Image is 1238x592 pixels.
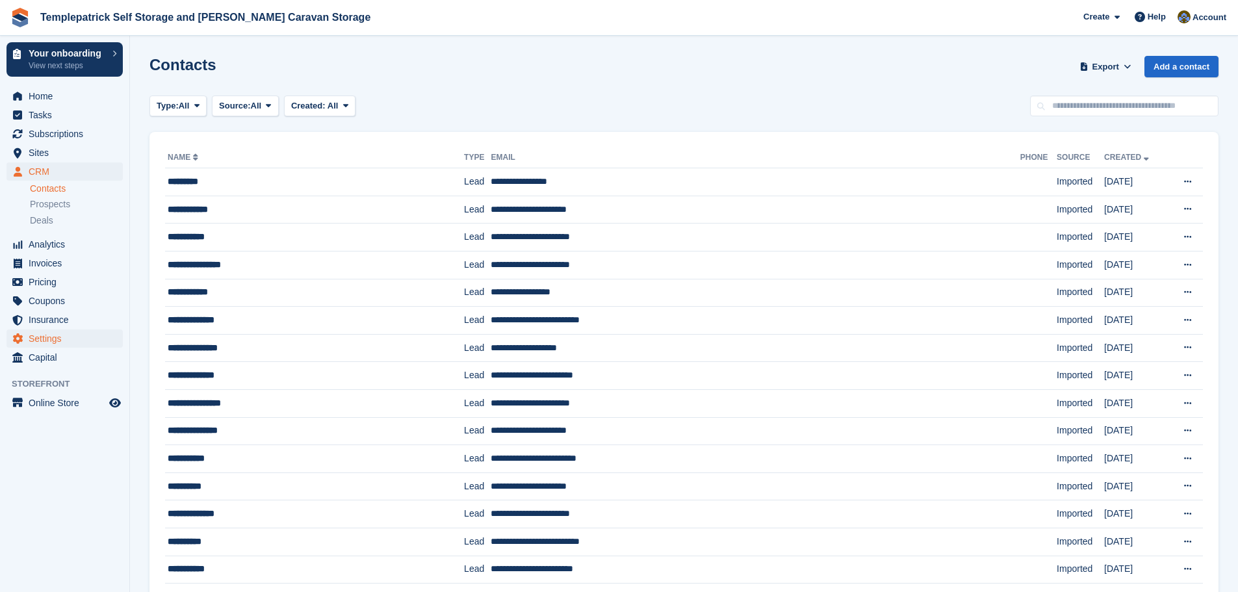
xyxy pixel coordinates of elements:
td: [DATE] [1104,417,1167,445]
td: [DATE] [1104,556,1167,584]
span: Home [29,87,107,105]
span: Sites [29,144,107,162]
td: Lead [464,196,491,224]
a: menu [6,311,123,329]
a: menu [6,144,123,162]
td: [DATE] [1104,279,1167,307]
p: Your onboarding [29,49,106,58]
a: menu [6,273,123,291]
td: [DATE] [1104,196,1167,224]
td: Lead [464,251,491,279]
td: Lead [464,556,491,584]
td: [DATE] [1104,445,1167,473]
td: Imported [1057,334,1104,362]
td: Imported [1057,224,1104,251]
span: Capital [29,348,107,367]
td: Lead [464,334,491,362]
td: Lead [464,389,491,417]
td: Imported [1057,445,1104,473]
td: Imported [1057,417,1104,445]
a: Contacts [30,183,123,195]
button: Type: All [149,96,207,117]
span: Prospects [30,198,70,211]
a: Name [168,153,201,162]
a: Prospects [30,198,123,211]
a: menu [6,106,123,124]
button: Source: All [212,96,279,117]
a: menu [6,235,123,253]
td: Lead [464,168,491,196]
td: [DATE] [1104,168,1167,196]
td: Lead [464,528,491,556]
span: Deals [30,214,53,227]
span: Online Store [29,394,107,412]
button: Export [1077,56,1134,77]
td: Imported [1057,500,1104,528]
td: [DATE] [1104,389,1167,417]
h1: Contacts [149,56,216,73]
th: Email [491,148,1020,168]
img: Karen [1178,10,1191,23]
td: [DATE] [1104,224,1167,251]
td: Imported [1057,196,1104,224]
td: Imported [1057,307,1104,335]
span: Tasks [29,106,107,124]
td: [DATE] [1104,472,1167,500]
span: All [251,99,262,112]
a: Templepatrick Self Storage and [PERSON_NAME] Caravan Storage [35,6,376,28]
span: Type: [157,99,179,112]
span: Export [1092,60,1119,73]
td: Imported [1057,251,1104,279]
a: menu [6,292,123,310]
td: Lead [464,307,491,335]
a: menu [6,348,123,367]
p: View next steps [29,60,106,71]
span: Subscriptions [29,125,107,143]
td: Imported [1057,168,1104,196]
span: All [179,99,190,112]
td: Imported [1057,362,1104,390]
a: Your onboarding View next steps [6,42,123,77]
td: Lead [464,279,491,307]
span: All [328,101,339,110]
a: menu [6,329,123,348]
td: Imported [1057,556,1104,584]
span: Coupons [29,292,107,310]
td: [DATE] [1104,362,1167,390]
span: Invoices [29,254,107,272]
a: Created [1104,153,1152,162]
a: menu [6,87,123,105]
a: menu [6,394,123,412]
a: menu [6,162,123,181]
th: Type [464,148,491,168]
td: Imported [1057,528,1104,556]
span: Pricing [29,273,107,291]
a: menu [6,125,123,143]
td: Lead [464,472,491,500]
span: Settings [29,329,107,348]
a: Deals [30,214,123,227]
span: Storefront [12,378,129,391]
span: Created: [291,101,326,110]
td: Lead [464,445,491,473]
td: [DATE] [1104,500,1167,528]
td: Lead [464,417,491,445]
td: [DATE] [1104,528,1167,556]
td: [DATE] [1104,334,1167,362]
td: Imported [1057,389,1104,417]
span: Help [1148,10,1166,23]
button: Created: All [284,96,355,117]
td: [DATE] [1104,307,1167,335]
td: Lead [464,224,491,251]
td: [DATE] [1104,251,1167,279]
th: Phone [1020,148,1057,168]
span: Source: [219,99,250,112]
span: CRM [29,162,107,181]
td: Lead [464,362,491,390]
span: Create [1083,10,1109,23]
span: Analytics [29,235,107,253]
a: Add a contact [1144,56,1219,77]
td: Imported [1057,472,1104,500]
img: stora-icon-8386f47178a22dfd0bd8f6a31ec36ba5ce8667c1dd55bd0f319d3a0aa187defe.svg [10,8,30,27]
td: Imported [1057,279,1104,307]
